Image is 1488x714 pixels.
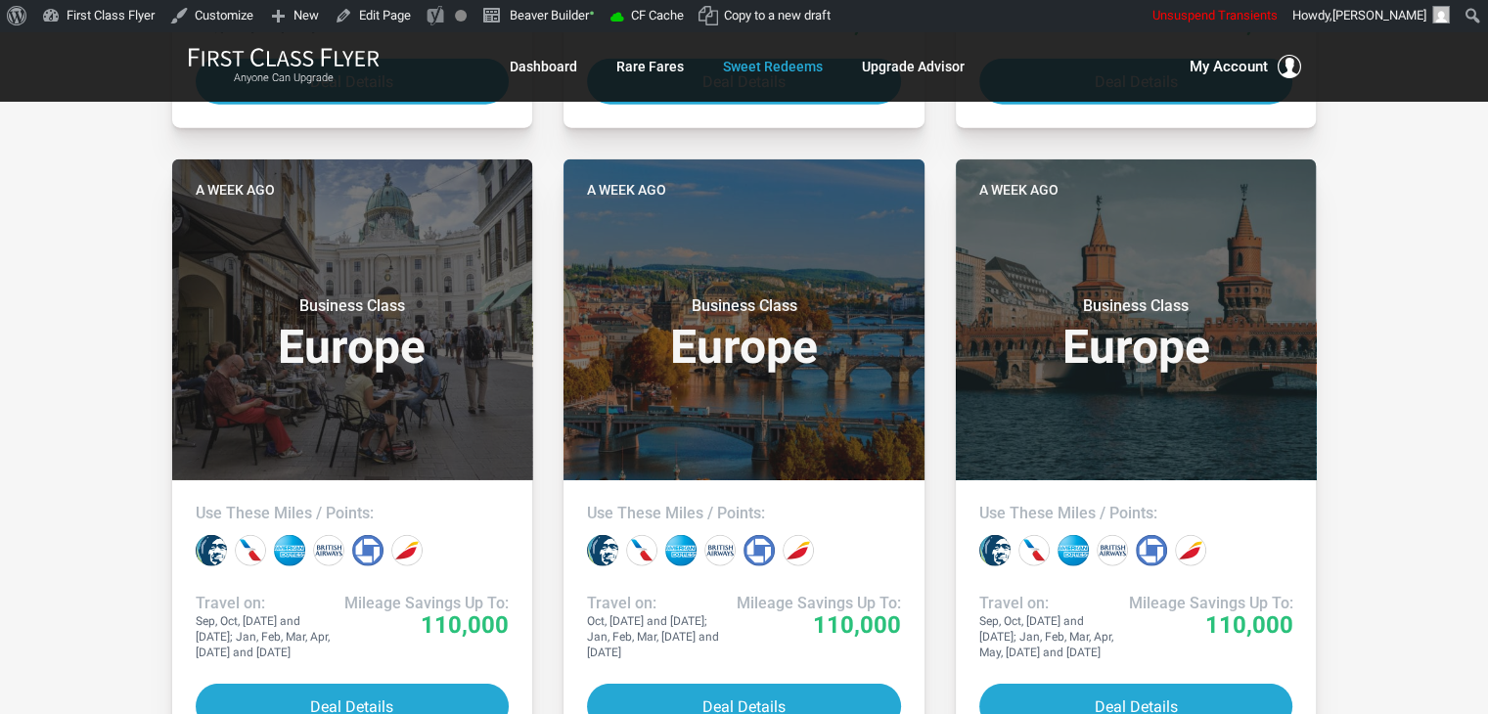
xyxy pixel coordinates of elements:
[188,71,380,85] small: Anyone Can Upgrade
[391,535,423,566] div: Iberia miles
[587,179,666,201] time: A week ago
[704,535,736,566] div: British Airways miles
[862,49,965,84] a: Upgrade Advisor
[589,3,595,23] span: •
[188,47,380,67] img: First Class Flyer
[626,535,657,566] div: American miles
[1332,8,1426,22] span: [PERSON_NAME]
[587,504,901,523] h4: Use These Miles / Points:
[274,535,305,566] div: Amex points
[196,179,275,201] time: A week ago
[587,296,901,371] h3: Europe
[744,535,775,566] div: Chase points
[1058,535,1089,566] div: Amex points
[979,535,1011,566] div: Alaska miles
[196,504,510,523] h4: Use These Miles / Points:
[230,296,474,316] small: Business Class
[1152,8,1278,22] span: Unsuspend Transients
[1097,535,1128,566] div: British Airways miles
[352,535,383,566] div: Chase points
[1175,535,1206,566] div: Iberia miles
[979,179,1059,201] time: A week ago
[979,296,1293,371] h3: Europe
[1190,55,1301,78] button: My Account
[783,535,814,566] div: Iberia miles
[196,535,227,566] div: Alaska miles
[587,535,618,566] div: Alaska miles
[235,535,266,566] div: American miles
[665,535,697,566] div: Amex points
[616,49,684,84] a: Rare Fares
[510,49,577,84] a: Dashboard
[979,504,1293,523] h4: Use These Miles / Points:
[1136,535,1167,566] div: Chase points
[1190,55,1268,78] span: My Account
[1014,296,1258,316] small: Business Class
[723,49,823,84] a: Sweet Redeems
[313,535,344,566] div: British Airways miles
[621,296,866,316] small: Business Class
[196,296,510,371] h3: Europe
[188,47,380,86] a: First Class FlyerAnyone Can Upgrade
[1018,535,1050,566] div: American miles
